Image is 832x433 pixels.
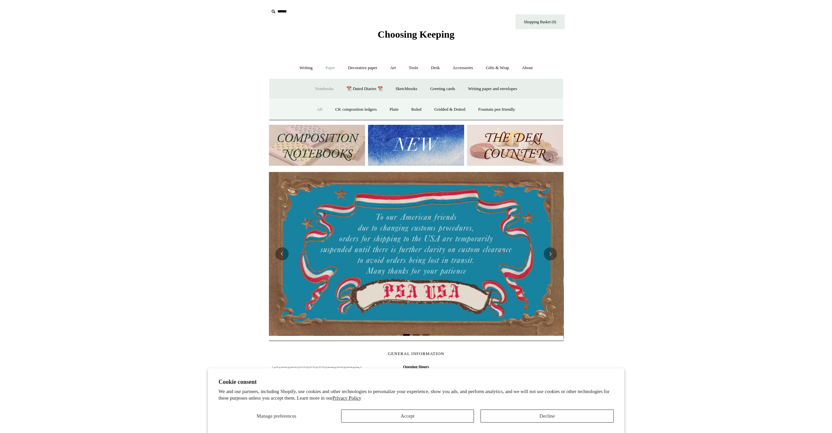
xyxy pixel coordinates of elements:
a: Plain [384,101,404,118]
a: Paper [319,59,341,77]
a: Privacy Policy [333,395,361,401]
a: Accessories [447,59,479,77]
a: Gifts & Wrap [480,59,515,77]
a: Shopping Basket (0) [516,14,565,29]
b: Opening Hours [403,365,429,369]
a: Desk [425,59,446,77]
span: GENERAL INFORMATION [388,351,444,356]
a: Greeting cards [424,80,461,98]
button: Previous [275,247,289,260]
a: Writing paper and envelopes [462,80,523,98]
a: 📆 Dated Diaries 📆 [340,80,388,98]
a: Gridded & Dotted [428,101,471,118]
button: Decline [480,409,614,423]
p: We and our partners, including Shopify, use cookies and other technologies to personalize your ex... [218,388,614,401]
span: Manage preferences [256,413,296,419]
button: Manage preferences [218,409,335,423]
span: Choosing Keeping [377,29,454,40]
img: pf-4db91bb9--1305-Newsletter-Button_1200x.jpg [269,363,364,404]
a: Art [384,59,402,77]
button: Next [544,247,557,260]
a: Ruled [405,101,427,118]
a: CK composition ledgers [329,101,382,118]
img: 202302 Composition ledgers.jpg__PID:69722ee6-fa44-49dd-a067-31375e5d54ec [269,125,365,166]
a: Notebooks [309,80,339,98]
a: Fountain pen friendly [472,101,521,118]
img: The Deli Counter [467,125,563,166]
a: About [516,59,538,77]
img: USA PSA .jpg__PID:33428022-6587-48b7-8b57-d7eefc91f15a [269,172,563,336]
a: Writing [294,59,318,77]
a: Tools [403,59,424,77]
a: Choosing Keeping [377,34,454,39]
button: Accept [341,409,474,423]
button: Page 3 [423,334,429,336]
a: Sketchbooks [390,80,423,98]
img: New.jpg__PID:f73bdf93-380a-4a35-bcfe-7823039498e1 [368,125,464,166]
h2: Cookie consent [218,379,614,386]
a: Decorative paper [342,59,383,77]
button: Page 2 [413,334,419,336]
span: [DATE] - [DATE]: 10:30am - 5:30pm [DATE]: 10.30am - 6pm [DATE]: 11.30am - 5.30pm 020 7613 3842 [368,363,463,426]
a: All [311,101,328,118]
button: Page 1 [403,334,410,336]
